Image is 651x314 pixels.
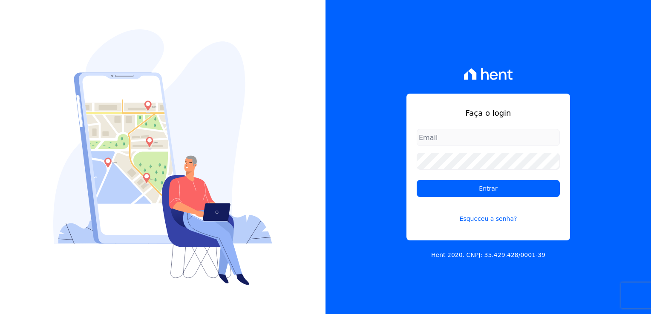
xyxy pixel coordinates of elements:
[417,180,560,197] input: Entrar
[53,29,272,285] img: Login
[431,251,545,260] p: Hent 2020. CNPJ: 35.429.428/0001-39
[417,107,560,119] h1: Faça o login
[417,204,560,223] a: Esqueceu a senha?
[417,129,560,146] input: Email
